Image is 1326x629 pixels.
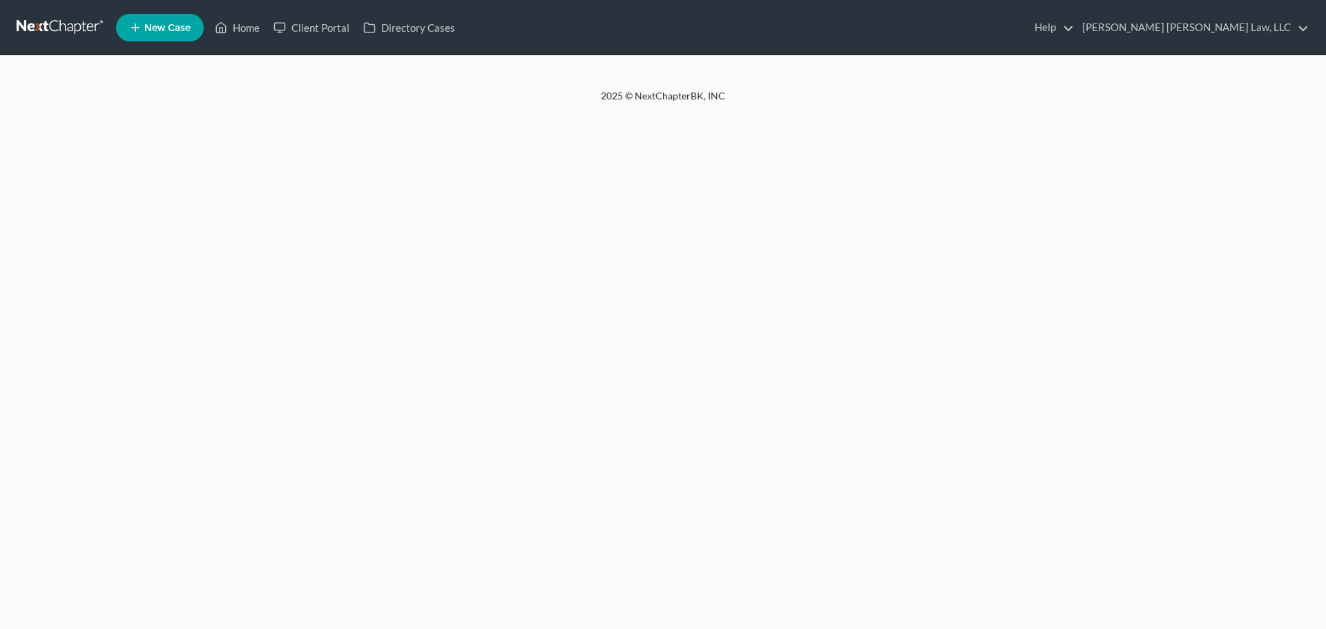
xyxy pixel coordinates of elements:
a: Help [1028,15,1074,40]
div: 2025 © NextChapterBK, INC [269,89,1057,114]
new-legal-case-button: New Case [116,14,204,41]
a: [PERSON_NAME] [PERSON_NAME] Law, LLC [1075,15,1309,40]
a: Client Portal [267,15,356,40]
a: Directory Cases [356,15,462,40]
a: Home [208,15,267,40]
